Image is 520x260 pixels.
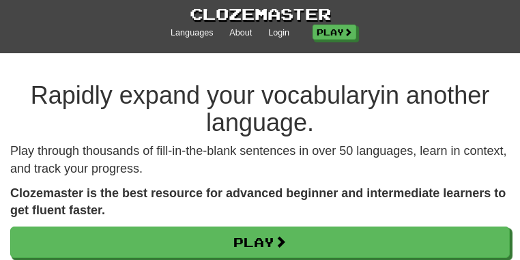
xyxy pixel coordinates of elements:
[268,27,289,40] a: Login
[10,186,506,218] strong: Clozemaster is the best resource for advanced beginner and intermediate learners to get fluent fa...
[10,227,510,258] a: Play
[190,3,331,25] a: Clozemaster
[171,27,213,40] a: Languages
[10,143,510,177] p: Play through thousands of fill-in-the-blank sentences in over 50 languages, learn in context, and...
[229,27,252,40] a: About
[313,25,356,40] a: Play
